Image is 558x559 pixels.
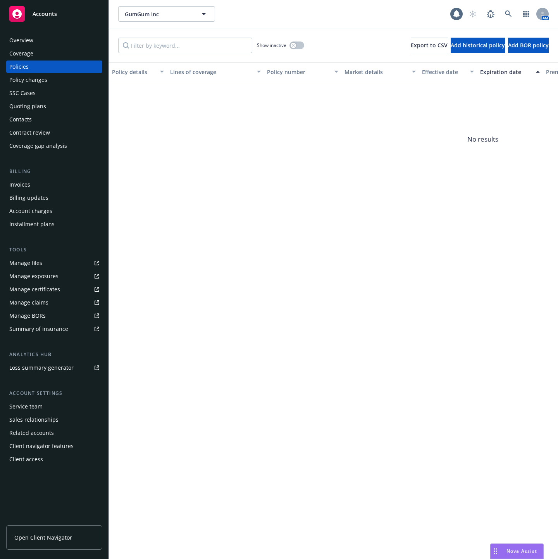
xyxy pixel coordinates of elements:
input: Filter by keyword... [118,38,252,53]
a: Sales relationships [6,414,102,426]
a: Switch app [518,6,534,22]
a: Coverage [6,47,102,60]
button: GumGum Inc [118,6,215,22]
a: Coverage gap analysis [6,140,102,152]
span: Nova Assist [506,548,537,554]
div: Billing [6,168,102,175]
a: Manage exposures [6,270,102,282]
span: GumGum Inc [125,10,192,18]
button: Expiration date [477,62,543,81]
span: Add BOR policy [508,42,549,49]
a: Manage certificates [6,283,102,296]
a: Client access [6,453,102,466]
a: Start snowing [465,6,480,22]
span: Accounts [33,11,57,17]
div: Overview [9,34,33,47]
div: SSC Cases [9,87,36,99]
a: Accounts [6,3,102,25]
div: Contacts [9,113,32,126]
button: Policy details [109,62,167,81]
a: Installment plans [6,218,102,230]
span: Export to CSV [411,42,448,49]
a: Summary of insurance [6,323,102,335]
a: Quoting plans [6,100,102,112]
a: Report a Bug [483,6,498,22]
div: Policy number [267,68,330,76]
div: Sales relationships [9,414,59,426]
div: Contract review [9,126,50,139]
div: Effective date [422,68,465,76]
a: Manage claims [6,296,102,309]
div: Service team [9,400,43,413]
div: Coverage gap analysis [9,140,67,152]
div: Client access [9,453,43,466]
div: Manage claims [9,296,48,309]
div: Account charges [9,205,52,217]
div: Expiration date [480,68,531,76]
a: Loss summary generator [6,362,102,374]
a: Manage BORs [6,310,102,322]
button: Policy number [264,62,341,81]
a: SSC Cases [6,87,102,99]
div: Manage exposures [9,270,59,282]
button: Nova Assist [490,543,544,559]
div: Manage certificates [9,283,60,296]
a: Overview [6,34,102,47]
span: Add historical policy [451,42,505,49]
div: Loss summary generator [9,362,74,374]
button: Add BOR policy [508,38,549,53]
div: Manage files [9,257,42,269]
a: Manage files [6,257,102,269]
div: Client navigator features [9,440,74,452]
div: Summary of insurance [9,323,68,335]
a: Search [501,6,516,22]
div: Billing updates [9,192,48,204]
div: Account settings [6,389,102,397]
a: Client navigator features [6,440,102,452]
button: Market details [341,62,419,81]
span: Show inactive [257,42,286,48]
div: Invoices [9,178,30,191]
div: Policy changes [9,74,47,86]
div: Lines of coverage [170,68,252,76]
div: Related accounts [9,427,54,439]
div: Quoting plans [9,100,46,112]
div: Coverage [9,47,33,60]
button: Effective date [419,62,477,81]
div: Policy details [112,68,155,76]
button: Export to CSV [411,38,448,53]
button: Lines of coverage [167,62,264,81]
a: Invoices [6,178,102,191]
a: Contacts [6,113,102,126]
a: Account charges [6,205,102,217]
div: Analytics hub [6,351,102,358]
div: Manage BORs [9,310,46,322]
a: Service team [6,400,102,413]
div: Tools [6,246,102,254]
div: Installment plans [9,218,55,230]
a: Policy changes [6,74,102,86]
a: Policies [6,61,102,73]
button: Add historical policy [451,38,505,53]
span: Open Client Navigator [14,533,72,542]
div: Market details [344,68,407,76]
a: Billing updates [6,192,102,204]
a: Contract review [6,126,102,139]
div: Drag to move [491,544,500,559]
a: Related accounts [6,427,102,439]
div: Policies [9,61,29,73]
